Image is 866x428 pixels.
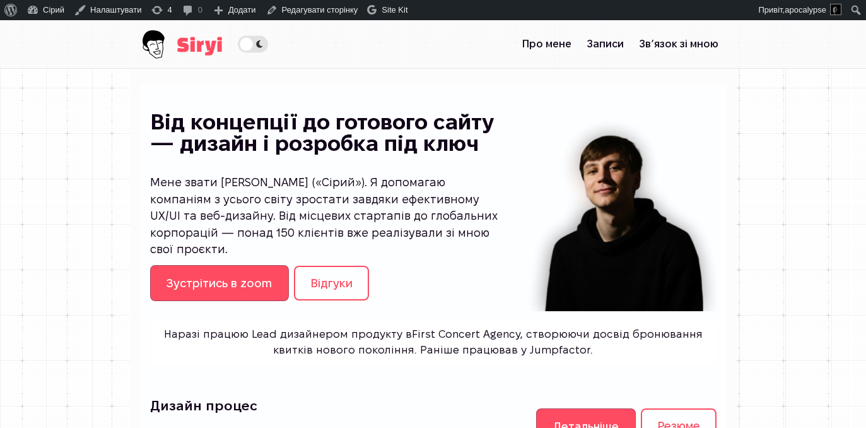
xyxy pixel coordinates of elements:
[412,328,520,340] a: First Concert Agency
[238,35,268,52] label: Theme switcher
[150,174,505,258] p: Мене звати [PERSON_NAME] («Сірий»). Я допомагаю компаніям з усього світу зростати завдяки ефектив...
[631,32,726,57] a: Звʼязок зі мною
[785,5,826,15] span: apocalypse
[579,32,631,57] a: Записи
[150,396,423,415] h2: Дизайн процес
[150,265,290,301] a: Зустрітись в zoom
[382,5,407,15] span: Site Kit
[140,20,222,68] img: Сірий
[515,32,579,57] a: Про мене
[294,266,369,300] a: Відгуки
[150,326,717,358] p: Наразі працюю Lead дизайнером продукту в , створюючи досвід бронювання квитків нового покоління. ...
[150,112,505,154] h1: Від концепції до готового сайту — дизайн і розробка під ключ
